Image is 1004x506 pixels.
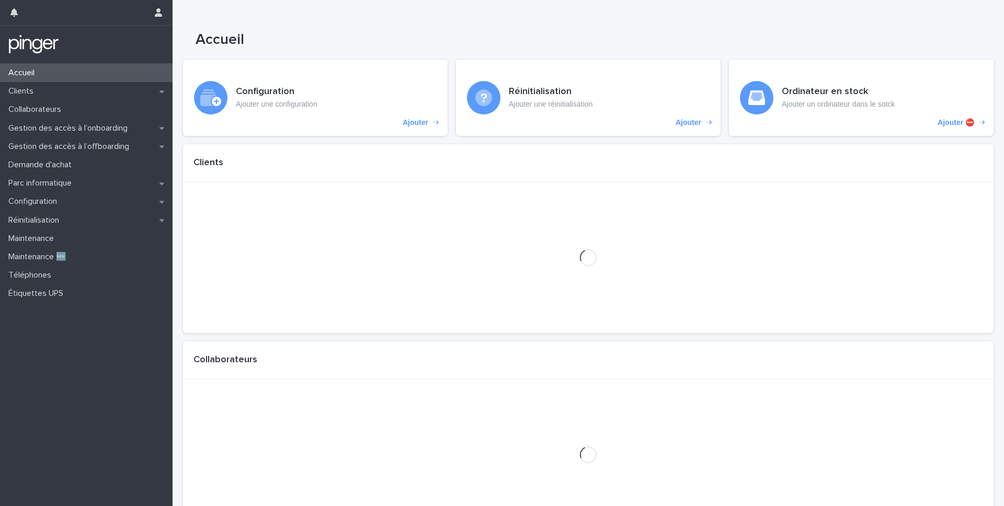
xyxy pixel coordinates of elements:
[4,105,70,114] p: Collaborateurs
[183,60,448,136] a: Ajouter
[782,100,895,109] p: Ajouter un ordinateur dans le sotck
[4,252,75,262] p: Maintenance 🆕
[236,100,317,109] p: Ajouter une configuration
[4,160,80,170] p: Demande d'achat
[676,118,701,127] p: Ajouter
[4,178,80,188] p: Parc informatique
[4,123,136,133] p: Gestion des accès à l’onboarding
[4,234,62,244] p: Maintenance
[4,270,60,280] p: Téléphones
[509,100,592,109] p: Ajouter une réinitialisation
[403,118,428,127] p: Ajouter
[193,354,257,366] h1: Collaborateurs
[4,289,72,298] p: Étiquettes UPS
[782,86,895,98] h3: Ordinateur en stock
[4,68,43,78] p: Accueil
[509,86,592,98] h3: Réinitialisation
[456,60,721,136] a: Ajouter
[4,197,65,206] p: Configuration
[938,118,974,127] p: Ajouter ⛔️
[4,142,138,152] p: Gestion des accès à l’offboarding
[193,157,223,169] h1: Clients
[8,34,59,55] img: mTgBEunGTSyRkCgitkcU
[729,60,994,136] a: Ajouter ⛔️
[236,86,317,98] h3: Configuration
[4,86,42,96] p: Clients
[4,215,67,225] p: Réinitialisation
[196,31,705,49] h1: Accueil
